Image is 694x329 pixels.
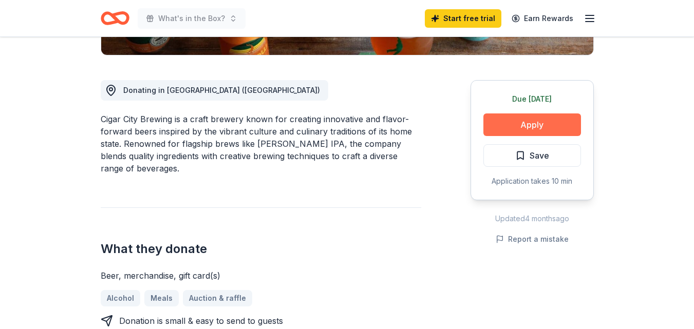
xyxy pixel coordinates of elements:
[119,315,283,327] div: Donation is small & easy to send to guests
[483,175,581,187] div: Application takes 10 min
[425,9,501,28] a: Start free trial
[101,241,421,257] h2: What they donate
[158,12,225,25] span: What's in the Box?
[101,6,129,30] a: Home
[483,113,581,136] button: Apply
[123,86,320,94] span: Donating in [GEOGRAPHIC_DATA] ([GEOGRAPHIC_DATA])
[138,8,246,29] button: What's in the Box?
[483,144,581,167] button: Save
[101,113,421,175] div: Cigar City Brewing is a craft brewery known for creating innovative and flavor-forward beers insp...
[471,212,594,225] div: Updated 4 months ago
[144,290,179,306] a: Meals
[505,9,579,28] a: Earn Rewards
[530,149,549,162] span: Save
[183,290,252,306] a: Auction & raffle
[101,290,140,306] a: Alcohol
[496,233,569,245] button: Report a mistake
[101,269,421,282] div: Beer, merchandise, gift card(s)
[483,93,581,105] div: Due [DATE]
